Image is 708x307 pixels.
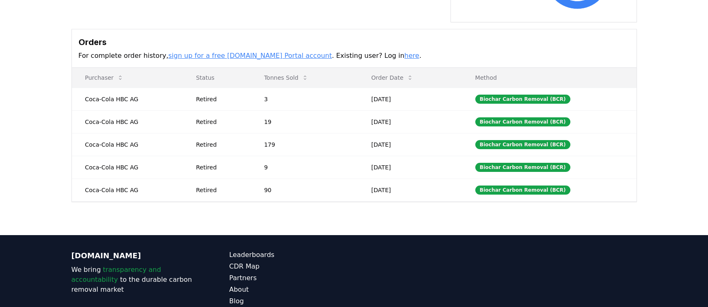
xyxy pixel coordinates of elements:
[475,163,570,172] div: Biochar Carbon Removal (BCR)
[72,266,161,283] span: transparency and accountability
[79,69,130,86] button: Purchaser
[469,74,630,82] p: Method
[196,95,244,103] div: Retired
[358,178,462,201] td: [DATE]
[251,156,358,178] td: 9
[72,265,196,295] p: We bring to the durable carbon removal market
[72,156,183,178] td: Coca-Cola HBC AG
[358,133,462,156] td: [DATE]
[251,133,358,156] td: 179
[358,88,462,110] td: [DATE]
[196,163,244,171] div: Retired
[229,296,354,306] a: Blog
[72,88,183,110] td: Coca-Cola HBC AG
[196,118,244,126] div: Retired
[79,36,630,48] h3: Orders
[196,186,244,194] div: Retired
[365,69,420,86] button: Order Date
[475,186,570,195] div: Biochar Carbon Removal (BCR)
[72,250,196,262] p: [DOMAIN_NAME]
[168,52,332,59] a: sign up for a free [DOMAIN_NAME] Portal account
[358,156,462,178] td: [DATE]
[72,110,183,133] td: Coca-Cola HBC AG
[196,140,244,149] div: Retired
[404,52,419,59] a: here
[229,285,354,295] a: About
[358,110,462,133] td: [DATE]
[229,250,354,260] a: Leaderboards
[72,133,183,156] td: Coca-Cola HBC AG
[229,262,354,271] a: CDR Map
[229,273,354,283] a: Partners
[251,110,358,133] td: 19
[251,88,358,110] td: 3
[72,178,183,201] td: Coca-Cola HBC AG
[475,95,570,104] div: Biochar Carbon Removal (BCR)
[257,69,315,86] button: Tonnes Sold
[475,117,570,126] div: Biochar Carbon Removal (BCR)
[475,140,570,149] div: Biochar Carbon Removal (BCR)
[189,74,244,82] p: Status
[79,51,630,61] p: For complete order history, . Existing user? Log in .
[251,178,358,201] td: 90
